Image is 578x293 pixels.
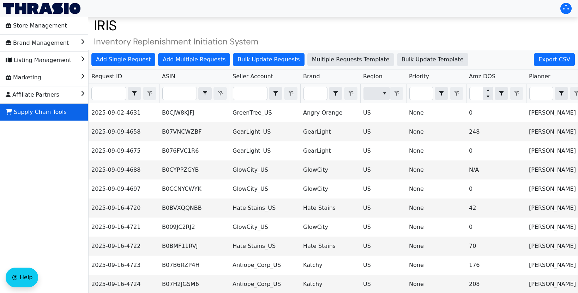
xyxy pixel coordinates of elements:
[402,55,464,64] span: Bulk Update Template
[3,3,80,14] img: Thrasio Logo
[6,268,38,287] button: Help floatingactionbutton
[6,89,59,100] span: Affiliate Partners
[363,87,390,100] span: Filter
[300,256,360,275] td: Katchy
[230,237,300,256] td: Hate Stains_US
[230,256,300,275] td: Antiope_Corp_US
[163,87,197,100] input: Filter
[159,160,230,179] td: B0CYPPZGYB
[406,218,466,237] td: None
[233,72,273,81] span: Seller Account
[312,55,390,64] span: Multiple Requests Template
[466,84,526,103] th: Filter
[466,141,526,160] td: 0
[360,84,406,103] th: Filter
[128,87,141,100] button: select
[89,179,159,199] td: 2025-09-09-4697
[88,17,578,34] h1: IRIS
[6,20,67,31] span: Store Management
[198,87,212,100] span: Choose Operator
[230,179,300,199] td: GlowCity_US
[466,179,526,199] td: 0
[269,87,282,100] span: Choose Operator
[91,72,122,81] span: Request ID
[6,37,69,49] span: Brand Management
[89,141,159,160] td: 2025-09-09-4675
[6,55,71,66] span: Listing Management
[466,256,526,275] td: 176
[360,199,406,218] td: US
[303,72,320,81] span: Brand
[360,122,406,141] td: US
[159,103,230,122] td: B0CJW8KJFJ
[230,103,300,122] td: GreenTree_US
[300,237,360,256] td: Hate Stains
[159,237,230,256] td: B0BMF11RVJ
[89,160,159,179] td: 2025-09-09-4688
[466,122,526,141] td: 248
[230,199,300,218] td: Hate Stains_US
[230,218,300,237] td: GlowCity_US
[158,53,230,66] button: Add Multiple Requests
[360,179,406,199] td: US
[406,141,466,160] td: None
[300,199,360,218] td: Hate Stains
[237,55,300,64] span: Bulk Update Requests
[397,53,468,66] button: Bulk Update Template
[300,84,360,103] th: Filter
[466,237,526,256] td: 70
[435,87,448,100] button: select
[495,87,508,100] span: Choose Operator
[360,103,406,122] td: US
[92,87,126,100] input: Filter
[329,87,342,100] span: Choose Operator
[435,87,448,100] span: Choose Operator
[406,84,466,103] th: Filter
[300,218,360,237] td: GlowCity
[466,199,526,218] td: 42
[360,218,406,237] td: US
[538,55,570,64] span: Export CSV
[534,53,575,66] button: Export CSV
[530,87,553,100] input: Filter
[159,141,230,160] td: B076FVC1R6
[466,218,526,237] td: 0
[159,122,230,141] td: B07VNCWZBF
[269,87,282,100] button: select
[233,87,267,100] input: Filter
[360,256,406,275] td: US
[379,87,390,100] button: select
[409,72,429,81] span: Priority
[89,199,159,218] td: 2025-09-16-4720
[300,179,360,199] td: GlowCity
[88,37,578,47] h4: Inventory Replenishment Initiation System
[89,237,159,256] td: 2025-09-16-4722
[300,122,360,141] td: GearLight
[159,218,230,237] td: B009JC2RJ2
[199,87,211,100] button: select
[159,179,230,199] td: B0CCNYCWYK
[300,141,360,160] td: GearLight
[89,122,159,141] td: 2025-09-09-4658
[300,160,360,179] td: GlowCity
[360,160,406,179] td: US
[159,199,230,218] td: B0BVXQQNBB
[470,87,483,100] input: Filter
[89,103,159,122] td: 2025-09-02-4631
[163,55,225,64] span: Add Multiple Requests
[230,141,300,160] td: GearLight_US
[89,256,159,275] td: 2025-09-16-4723
[329,87,342,100] button: select
[483,87,493,93] button: Increase value
[307,53,394,66] button: Multiple Requests Template
[410,87,433,100] input: Filter
[89,218,159,237] td: 2025-09-16-4721
[20,273,32,282] span: Help
[91,53,155,66] button: Add Single Request
[230,160,300,179] td: GlowCity_US
[406,179,466,199] td: None
[360,141,406,160] td: US
[363,72,383,81] span: Region
[128,87,141,100] span: Choose Operator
